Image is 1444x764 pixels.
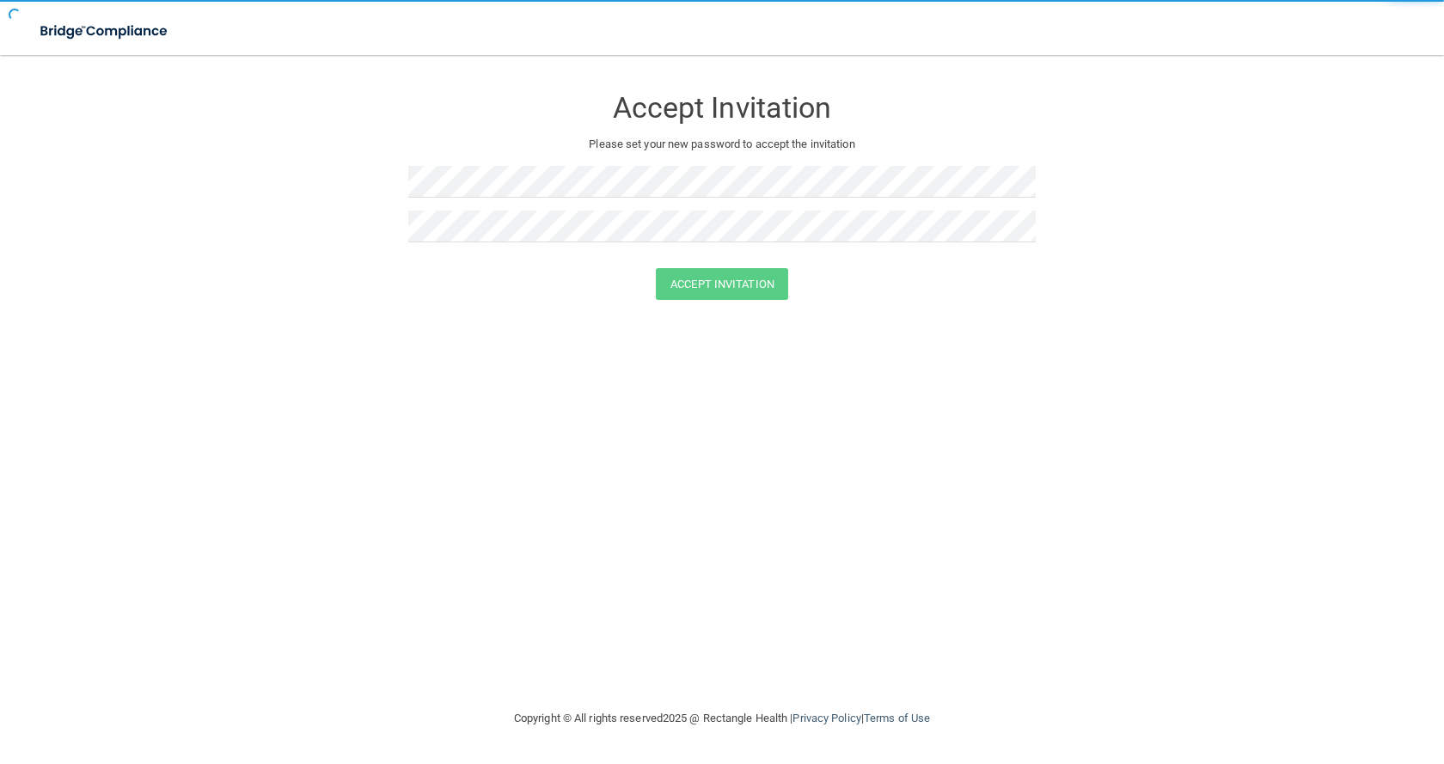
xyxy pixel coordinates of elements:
p: Please set your new password to accept the invitation [421,134,1023,155]
div: Copyright © All rights reserved 2025 @ Rectangle Health | | [408,691,1036,746]
h3: Accept Invitation [408,92,1036,124]
a: Terms of Use [864,712,930,724]
button: Accept Invitation [656,268,788,300]
img: bridge_compliance_login_screen.278c3ca4.svg [26,14,184,49]
a: Privacy Policy [792,712,860,724]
